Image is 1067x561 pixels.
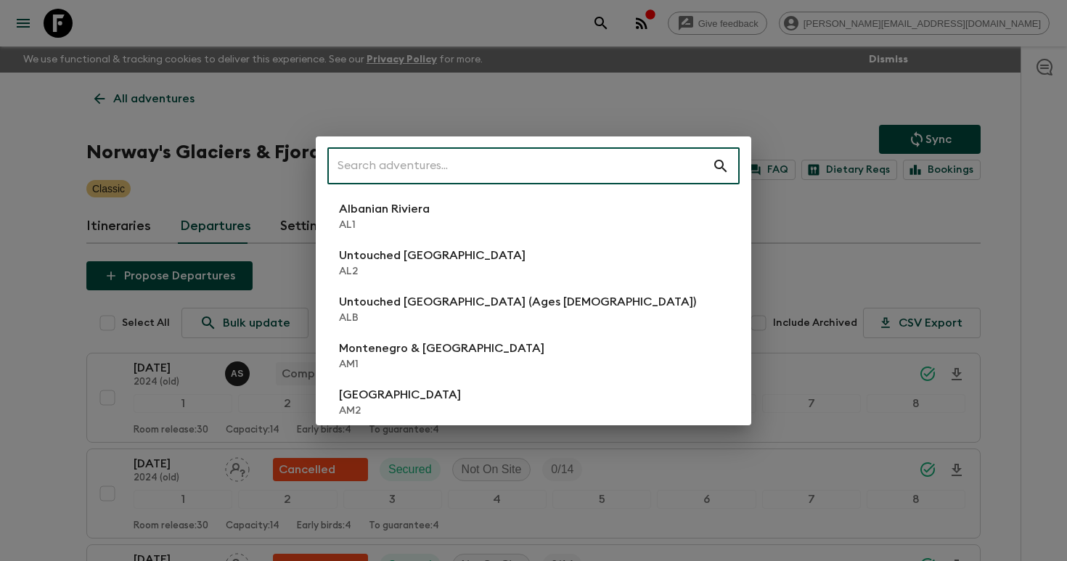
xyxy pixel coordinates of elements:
[339,200,430,218] p: Albanian Riviera
[339,340,544,357] p: Montenegro & [GEOGRAPHIC_DATA]
[339,218,430,232] p: AL1
[339,404,461,418] p: AM2
[339,357,544,372] p: AM1
[339,311,696,325] p: ALB
[327,146,712,187] input: Search adventures...
[339,293,696,311] p: Untouched [GEOGRAPHIC_DATA] (Ages [DEMOGRAPHIC_DATA])
[339,247,526,264] p: Untouched [GEOGRAPHIC_DATA]
[339,386,461,404] p: [GEOGRAPHIC_DATA]
[339,264,526,279] p: AL2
